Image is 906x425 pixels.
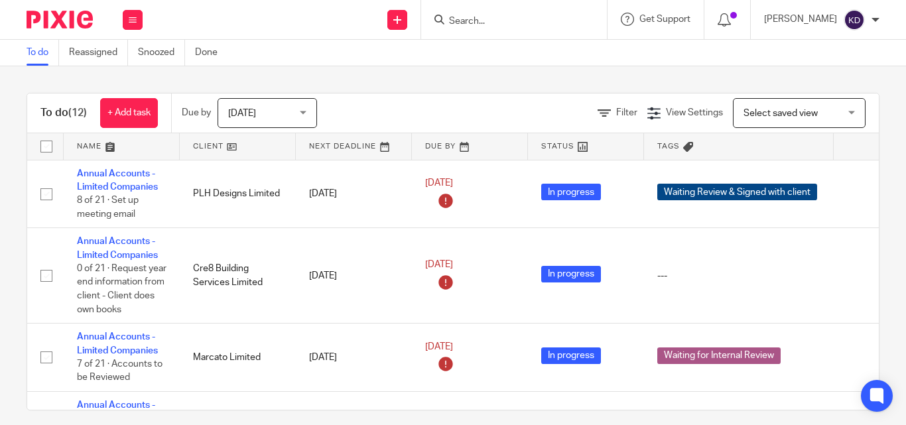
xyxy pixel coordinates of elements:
[844,9,865,30] img: svg%3E
[666,108,723,117] span: View Settings
[180,228,296,324] td: Cre8 Building Services Limited
[27,40,59,66] a: To do
[296,228,412,324] td: [DATE]
[657,347,781,364] span: Waiting for Internal Review
[448,16,567,28] input: Search
[541,184,601,200] span: In progress
[657,143,680,150] span: Tags
[639,15,690,24] span: Get Support
[180,160,296,228] td: PLH Designs Limited
[425,178,453,188] span: [DATE]
[657,269,820,282] div: ---
[425,261,453,270] span: [DATE]
[100,98,158,128] a: + Add task
[77,332,158,355] a: Annual Accounts - Limited Companies
[541,266,601,282] span: In progress
[764,13,837,26] p: [PERSON_NAME]
[425,342,453,351] span: [DATE]
[657,184,817,200] span: Waiting Review & Signed with client
[77,359,162,383] span: 7 of 21 · Accounts to be Reviewed
[40,106,87,120] h1: To do
[180,324,296,392] td: Marcato Limited
[138,40,185,66] a: Snoozed
[616,108,637,117] span: Filter
[228,109,256,118] span: [DATE]
[77,196,139,219] span: 8 of 21 · Set up meeting email
[77,169,158,192] a: Annual Accounts - Limited Companies
[182,106,211,119] p: Due by
[27,11,93,29] img: Pixie
[69,40,128,66] a: Reassigned
[744,109,818,118] span: Select saved view
[541,347,601,364] span: In progress
[77,237,158,259] a: Annual Accounts - Limited Companies
[77,264,166,314] span: 0 of 21 · Request year end information from client - Client does own books
[77,400,158,423] a: Annual Accounts - Limited Companies
[296,160,412,228] td: [DATE]
[68,107,87,118] span: (12)
[296,324,412,392] td: [DATE]
[195,40,227,66] a: Done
